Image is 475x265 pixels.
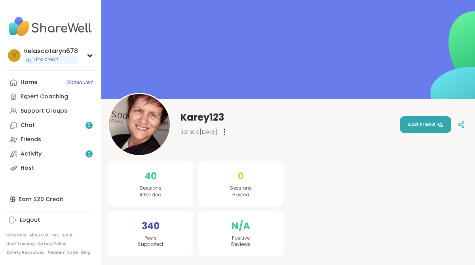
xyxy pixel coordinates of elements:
[63,232,72,238] a: Help
[21,136,41,144] div: Friends
[33,56,58,63] span: 1 Pro credit
[21,121,35,129] div: Chat
[180,128,217,136] span: Joined [DATE]
[21,150,42,158] div: Activity
[81,250,91,255] a: Blog
[6,161,95,175] a: Host
[21,107,67,115] div: Support Groups
[6,118,95,132] a: Chat5
[400,116,451,133] button: Add Friend
[180,111,224,124] span: Karey123
[6,147,95,161] a: Activity2
[138,235,163,248] span: Peers Supported
[238,169,244,183] span: 0
[6,90,95,104] a: Expert Coaching
[24,47,78,56] div: velascotaryn678
[6,75,95,90] a: Home1Scheduled
[6,241,35,247] a: Host Training
[144,169,157,183] span: 40
[88,151,91,157] span: 2
[230,185,252,198] span: Sessions Hosted
[142,219,160,233] span: 340
[21,164,34,172] div: Host
[6,104,95,118] a: Support Groups
[12,50,17,61] span: v
[6,250,44,255] a: Safety Resources
[139,185,161,198] span: Sessions Attended
[51,232,60,238] a: FAQ
[6,192,95,206] div: Earn $20 Credit
[38,241,66,247] a: Safety Policy
[6,132,95,147] a: Friends
[21,93,68,101] div: Expert Coaching
[29,232,48,238] a: About Us
[87,122,91,129] span: 5
[6,213,95,227] a: Logout
[232,219,250,233] span: N/A
[47,250,78,255] a: Redeem Code
[6,232,26,238] a: Referrals
[20,216,40,224] div: Logout
[66,79,93,86] span: 1 Scheduled
[6,13,95,40] img: ShareWell Nav Logo
[408,121,443,128] span: Add Friend
[21,79,38,86] div: Home
[231,235,251,248] span: Positive Reviews
[109,94,170,155] img: Karey123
